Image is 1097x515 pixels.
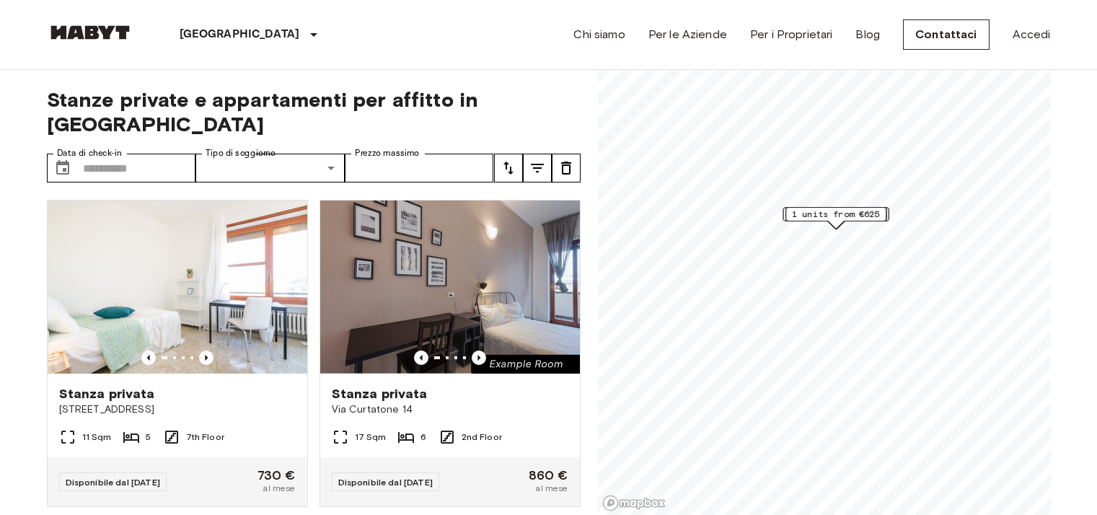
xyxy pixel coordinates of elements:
a: Accedi [1013,26,1051,43]
button: Previous image [472,351,486,365]
p: [GEOGRAPHIC_DATA] [180,26,300,43]
button: tune [523,154,552,182]
span: 11 Sqm [82,431,112,444]
a: Mapbox logo [602,495,666,511]
span: 6 [420,431,426,444]
label: Prezzo massimo [355,147,419,159]
span: 860 € [529,469,568,482]
span: Disponibile dal [DATE] [338,477,433,488]
a: Per i Proprietari [750,26,833,43]
span: Via Curtatone 14 [332,402,568,417]
a: Per le Aziende [648,26,727,43]
a: Contattaci [903,19,990,50]
span: 1 units from €625 [792,208,880,221]
img: Marketing picture of unit IT-14-030-002-06H [320,201,580,374]
div: Map marker [785,207,886,229]
img: Habyt [47,25,133,40]
span: 7th Floor [186,431,224,444]
label: Tipo di soggiorno [206,147,276,159]
span: 2nd Floor [462,431,502,444]
span: 17 Sqm [355,431,387,444]
span: 5 [146,431,151,444]
label: Data di check-in [57,147,122,159]
span: al mese [263,482,295,495]
a: Chi siamo [573,26,625,43]
img: Marketing picture of unit IT-14-048-001-03H [48,201,307,374]
button: Previous image [141,351,156,365]
div: Map marker [783,207,889,229]
button: Choose date [48,154,77,182]
button: tune [552,154,581,182]
span: Stanza privata [332,385,428,402]
button: Previous image [199,351,213,365]
a: Blog [855,26,880,43]
span: Stanze private e appartamenti per affitto in [GEOGRAPHIC_DATA] [47,87,581,136]
button: tune [494,154,523,182]
a: Marketing picture of unit IT-14-048-001-03HPrevious imagePrevious imageStanza privata[STREET_ADDR... [47,200,308,507]
span: al mese [535,482,568,495]
span: Stanza privata [59,385,155,402]
span: 730 € [257,469,296,482]
span: Disponibile dal [DATE] [66,477,160,488]
span: [STREET_ADDRESS] [59,402,296,417]
button: Previous image [414,351,428,365]
a: Marketing picture of unit IT-14-030-002-06HPrevious imagePrevious imageStanza privataVia Curtaton... [320,200,581,507]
